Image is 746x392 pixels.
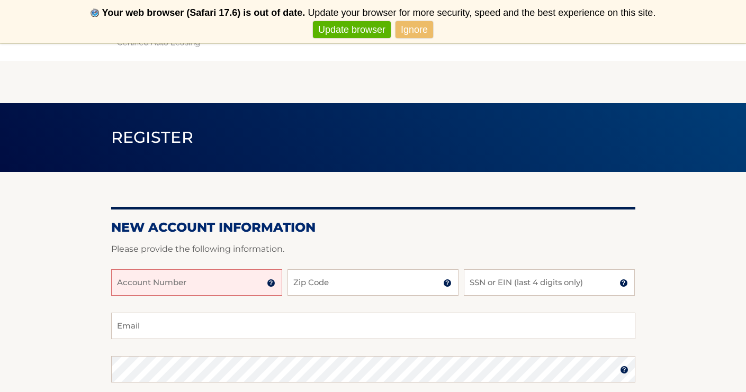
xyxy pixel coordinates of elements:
a: Update browser [313,21,391,39]
span: Update your browser for more security, speed and the best experience on this site. [308,7,655,18]
input: Account Number [111,269,282,296]
img: tooltip.svg [267,279,275,287]
input: SSN or EIN (last 4 digits only) [464,269,635,296]
img: tooltip.svg [443,279,452,287]
b: Your web browser (Safari 17.6) is out of date. [102,7,305,18]
img: tooltip.svg [619,279,628,287]
a: Ignore [396,21,433,39]
p: Please provide the following information. [111,242,635,257]
img: tooltip.svg [620,366,628,374]
h2: New Account Information [111,220,635,235]
span: Register [111,127,194,147]
input: Zip Code [287,269,459,296]
input: Email [111,313,635,339]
